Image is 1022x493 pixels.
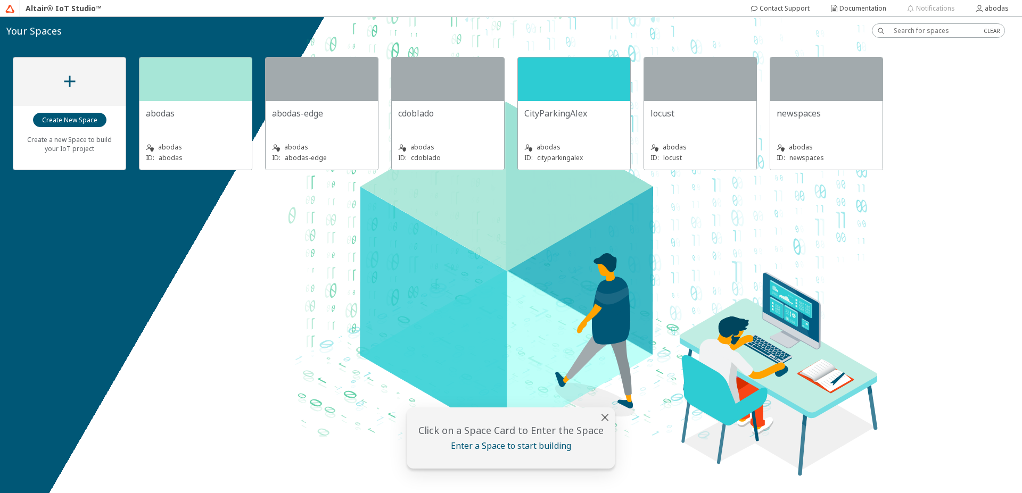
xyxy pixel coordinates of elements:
[398,153,407,162] p: ID:
[414,424,609,437] unity-typography: Click on a Space Card to Enter the Space
[285,153,327,162] p: abodas-edge
[537,153,583,162] p: cityparkingalex
[272,107,372,119] unity-typography: abodas-edge
[650,107,750,119] unity-typography: locust
[146,153,154,162] p: ID:
[650,153,659,162] p: ID:
[146,142,245,153] unity-typography: abodas
[650,142,750,153] unity-typography: abodas
[146,107,245,119] unity-typography: abodas
[398,142,498,153] unity-typography: abodas
[524,142,624,153] unity-typography: abodas
[272,153,281,162] p: ID:
[411,153,441,162] p: cdoblado
[789,153,824,162] p: newspaces
[524,107,624,119] unity-typography: CityParkingAlex
[663,153,682,162] p: locust
[777,153,785,162] p: ID:
[414,440,609,452] unity-typography: Enter a Space to start building
[777,142,876,153] unity-typography: abodas
[20,128,119,160] unity-typography: Create a new Space to build your IoT project
[159,153,183,162] p: abodas
[777,107,876,119] unity-typography: newspaces
[524,153,533,162] p: ID:
[398,107,498,119] unity-typography: cdoblado
[272,142,372,153] unity-typography: abodas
